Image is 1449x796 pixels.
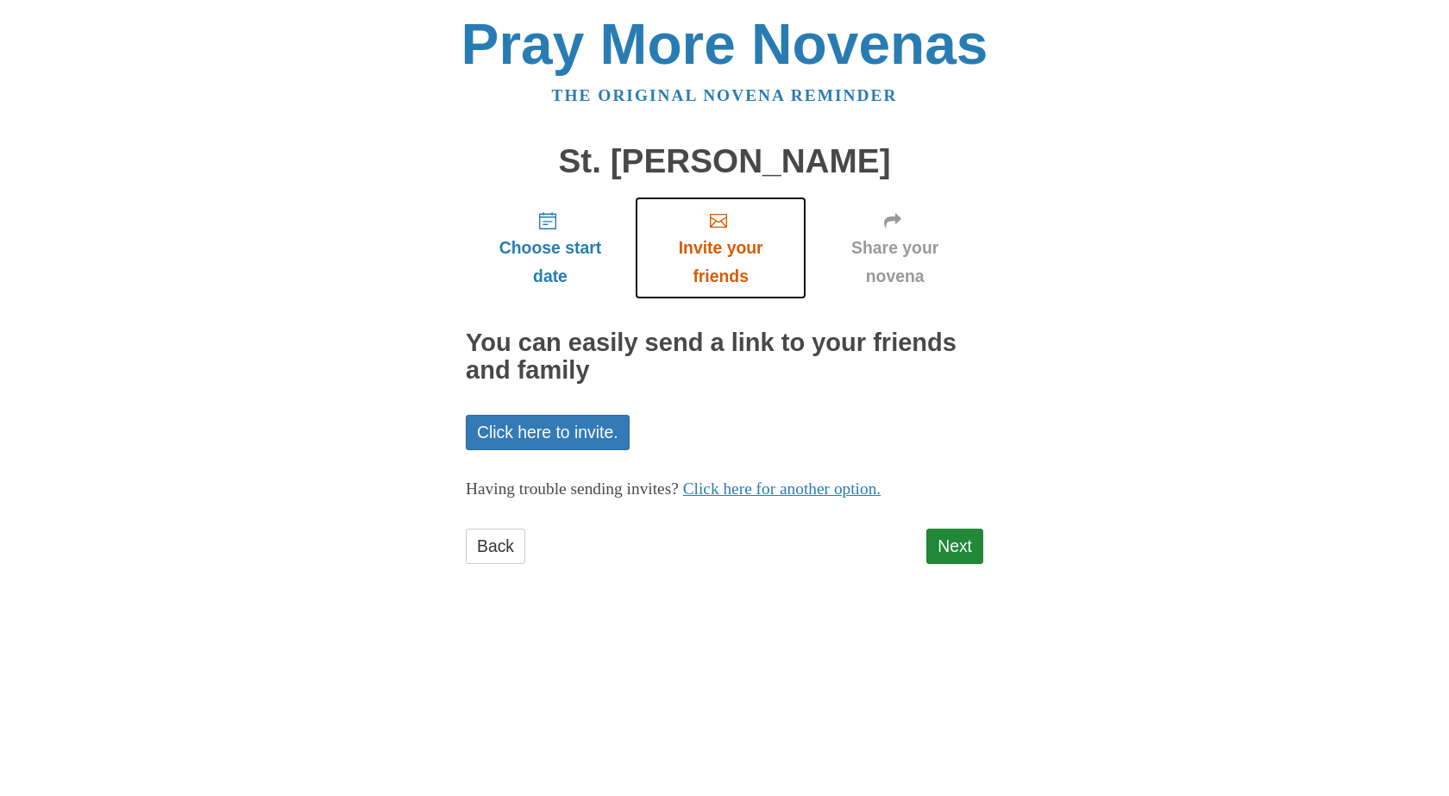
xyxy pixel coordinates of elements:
[483,234,618,291] span: Choose start date
[824,234,966,291] span: Share your novena
[466,479,679,498] span: Having trouble sending invites?
[683,479,881,498] a: Click here for another option.
[466,197,635,299] a: Choose start date
[461,12,988,76] a: Pray More Novenas
[466,143,983,180] h1: St. [PERSON_NAME]
[652,234,789,291] span: Invite your friends
[635,197,806,299] a: Invite your friends
[926,529,983,564] a: Next
[466,415,630,450] a: Click here to invite.
[466,529,525,564] a: Back
[806,197,983,299] a: Share your novena
[552,86,898,104] a: The original novena reminder
[466,329,983,385] h2: You can easily send a link to your friends and family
